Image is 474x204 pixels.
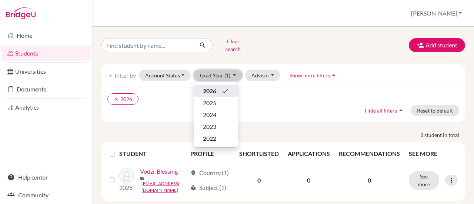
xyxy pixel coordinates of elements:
a: [EMAIL_ADDRESS][DOMAIN_NAME] [141,180,187,194]
p: 2026 [119,183,134,192]
div: Subject (1) [190,183,226,192]
i: arrow_drop_up [330,71,337,79]
button: Grad Year(1) [194,70,243,81]
td: 0 [235,163,283,198]
a: Students [1,46,91,61]
i: filter_list [107,72,113,78]
button: Reset to default [411,105,459,116]
th: APPLICATIONS [283,145,334,163]
span: 2023 [203,122,216,131]
i: done [221,87,229,95]
div: Country (1) [190,168,229,177]
button: 2023 [194,121,238,133]
button: 2025 [194,97,238,109]
a: Analytics [1,100,91,115]
button: 2022 [194,133,238,144]
i: clear [114,97,119,102]
span: 2024 [203,110,216,119]
span: 2025 [203,98,216,107]
span: (1) [224,72,230,78]
span: Show more filters [290,72,330,78]
button: 2026done [194,85,238,97]
a: Universities [1,64,91,79]
p: 0 [339,176,400,185]
th: STUDENT [119,145,186,163]
a: Vodzi, Blessing [140,167,178,176]
strong: 1 [420,131,424,139]
button: Clear search [213,36,254,55]
span: Hide all filters [365,107,397,114]
button: See more [409,171,439,190]
button: Advisor [245,70,280,81]
a: Home [1,28,91,43]
button: Hide all filtersarrow_drop_up [358,105,411,116]
span: student in total [424,131,465,139]
button: Account Status [139,70,191,81]
span: local_library [190,185,196,191]
button: [PERSON_NAME] [408,6,465,20]
a: Documents [1,82,91,97]
th: PROFILE [186,145,235,163]
input: Find student by name... [101,38,193,52]
a: Help center [1,170,91,185]
span: Filter by [115,72,136,79]
span: 2026 [203,87,216,96]
th: SHORTLISTED [235,145,283,163]
td: 0 [283,163,334,198]
span: 2022 [203,134,216,143]
button: Add student [409,38,465,52]
span: mail [140,176,144,181]
button: Show more filtersarrow_drop_up [283,70,344,81]
th: SEE MORE [404,145,462,163]
img: Vodzi, Blessing [119,168,134,183]
div: Grad Year(1) [194,82,238,148]
th: RECOMMENDATIONS [334,145,404,163]
i: arrow_drop_up [397,107,404,114]
button: clear2026 [107,93,138,105]
button: 2024 [194,109,238,121]
span: location_on [190,170,196,176]
img: Bridge-U [6,7,36,19]
a: Community [1,188,91,203]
